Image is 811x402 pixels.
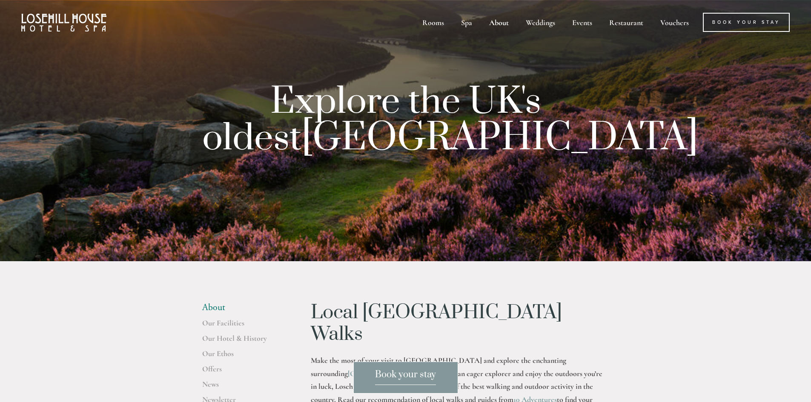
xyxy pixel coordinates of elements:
[703,13,790,32] a: Book Your Stay
[21,14,106,31] img: Losehill House
[202,318,284,334] a: Our Facilities
[202,334,284,349] a: Our Hotel & History
[453,13,480,32] div: Spa
[602,13,651,32] div: Restaurant
[518,13,563,32] div: Weddings
[481,13,516,32] div: About
[202,349,284,364] a: Our Ethos
[353,362,458,393] a: Book your stay
[565,13,600,32] div: Events
[311,302,609,345] h1: Local [GEOGRAPHIC_DATA] Walks
[301,114,698,162] strong: [GEOGRAPHIC_DATA]
[653,13,696,32] a: Vouchers
[202,302,284,313] li: About
[202,85,609,158] p: Explore the UK's oldest
[375,369,436,385] span: Book your stay
[415,13,452,32] div: Rooms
